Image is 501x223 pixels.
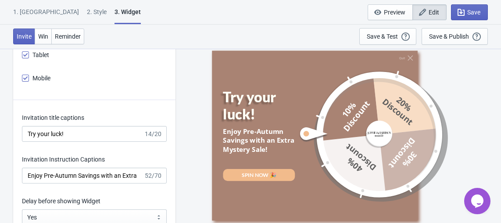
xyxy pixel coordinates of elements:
span: Save [467,9,480,16]
span: Tablet [32,50,49,59]
label: Invitation title captions [22,113,84,122]
div: 2 . Style [87,7,107,23]
span: Mobile [32,74,50,83]
button: Win [35,29,52,44]
label: Delay before showing Widget [22,197,100,205]
span: Reminder [55,33,81,40]
div: Quit [399,56,405,59]
div: 1. [GEOGRAPHIC_DATA] [13,7,79,23]
div: SPIN NOW 🎉 [242,171,276,179]
span: Invite [17,33,32,40]
button: Save & Publish [422,28,488,45]
button: Preview [368,4,413,20]
iframe: chat widget [464,188,492,214]
button: Save & Test [359,28,416,45]
div: 3. Widget [115,7,141,24]
input: Enjoy Pre-Autumn Savings with an Extra Mystery Sale! [22,168,143,183]
div: Save & Test [367,33,398,40]
span: Edit [429,9,439,16]
button: Reminder [51,29,84,44]
button: Invite [13,29,35,44]
button: Save [451,4,488,20]
button: Edit [412,4,447,20]
span: Win [38,33,48,40]
label: Invitation Instruction Captions [22,155,105,164]
div: Try your luck! [223,88,309,122]
span: Preview [384,9,405,16]
div: Save & Publish [429,33,469,40]
div: Enjoy Pre-Autumn Savings with an Extra Mystery Sale! [223,127,295,154]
